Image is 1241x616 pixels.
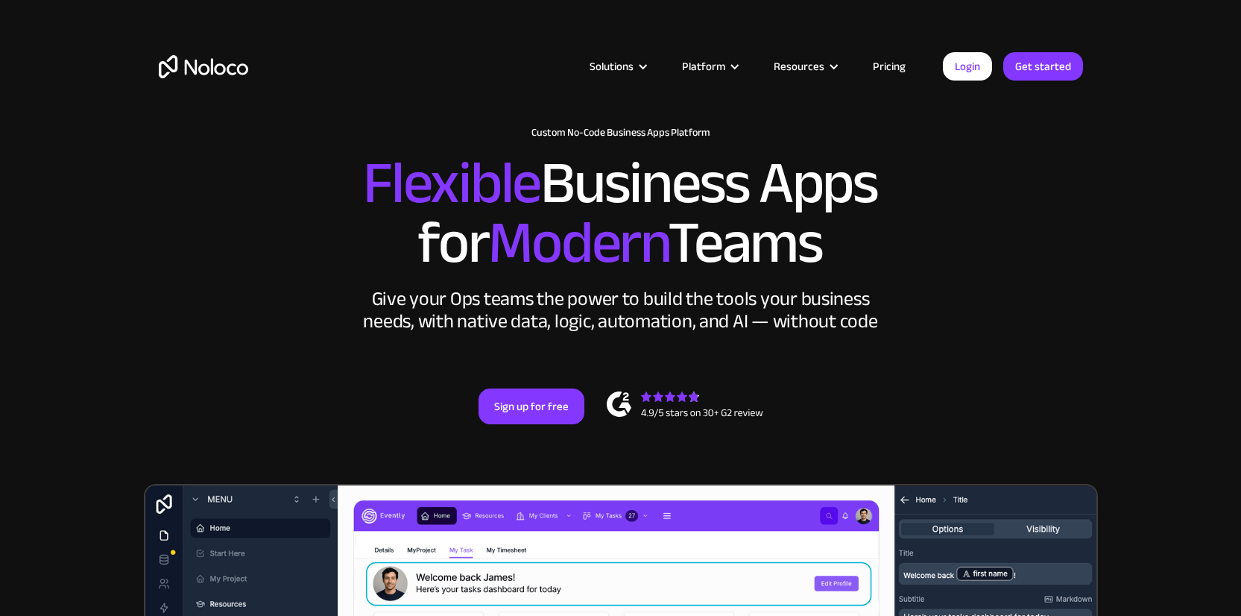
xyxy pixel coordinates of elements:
[159,154,1083,273] h2: Business Apps for Teams
[854,57,924,76] a: Pricing
[1003,52,1083,81] a: Get started
[159,55,248,78] a: home
[943,52,992,81] a: Login
[774,57,824,76] div: Resources
[488,187,668,298] span: Modern
[755,57,854,76] div: Resources
[590,57,634,76] div: Solutions
[360,288,882,333] div: Give your Ops teams the power to build the tools your business needs, with native data, logic, au...
[663,57,755,76] div: Platform
[682,57,725,76] div: Platform
[479,389,584,424] a: Sign up for free
[363,128,540,239] span: Flexible
[571,57,663,76] div: Solutions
